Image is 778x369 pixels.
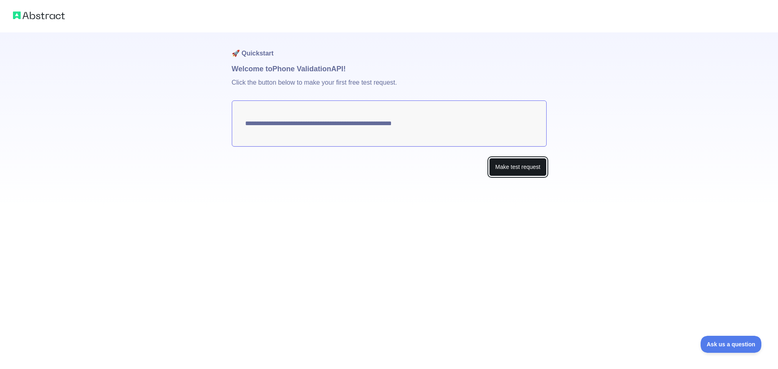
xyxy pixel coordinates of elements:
[701,336,762,353] iframe: Toggle Customer Support
[232,63,547,75] h1: Welcome to Phone Validation API!
[489,158,546,176] button: Make test request
[232,32,547,63] h1: 🚀 Quickstart
[232,75,547,100] p: Click the button below to make your first free test request.
[13,10,65,21] img: Abstract logo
